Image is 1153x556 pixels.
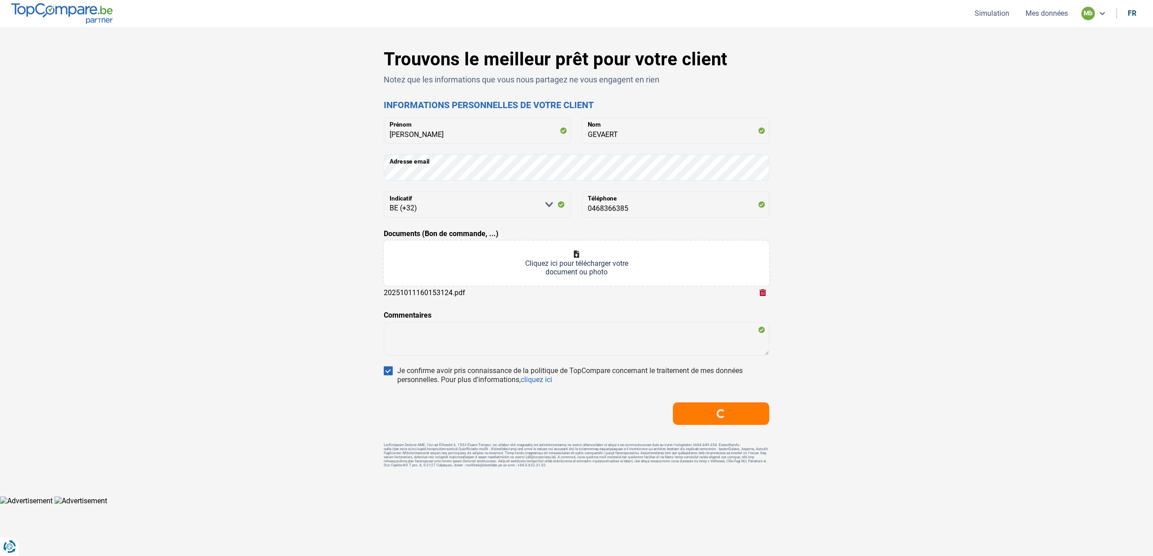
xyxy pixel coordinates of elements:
[384,49,769,70] h1: Trouvons le meilleur prêt pour votre client
[11,3,113,23] img: TopCompare.be
[384,191,571,218] select: Indicatif
[384,74,769,85] p: Notez que les informations que vous nous partagez ne vous engagent en rien
[384,443,769,467] footer: LorEmipsum Dolorsi AME, Con ad Elitsedd 6, 1553 Eiusm-Tempor, inc utlabor etd magnaaliq eni admin...
[582,191,769,218] input: 401020304
[384,100,769,110] h2: Informations personnelles de votre client
[521,375,552,384] a: cliquez ici
[1023,9,1071,18] button: Mes données
[397,366,769,384] div: Je confirme avoir pris connaissance de la politique de TopCompare concernant le traitement de mes...
[384,310,431,321] label: Commentaires
[384,228,499,239] label: Documents (Bon de commande, ...)
[1128,9,1136,18] div: fr
[1081,7,1095,20] div: mb
[972,9,1012,18] button: Simulation
[384,288,465,297] div: 20251011160153124.pdf
[54,497,107,505] img: Advertisement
